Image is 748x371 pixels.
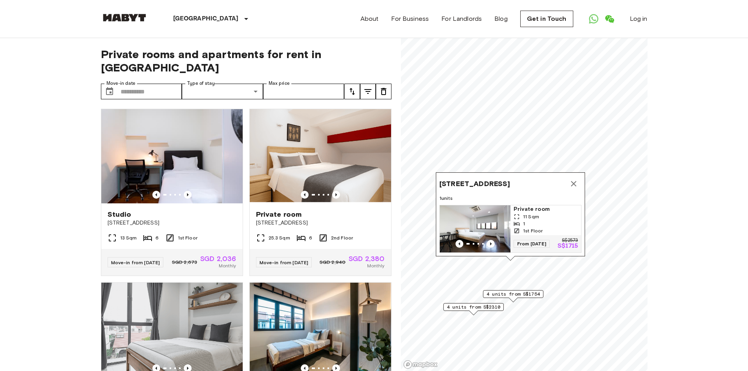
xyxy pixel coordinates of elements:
a: Marketing picture of unit SG-01-107-003-001Previous imagePrevious imageStudio[STREET_ADDRESS]13 S... [101,109,243,276]
img: Marketing picture of unit SG-01-127-001-001 [250,109,391,203]
span: SGD 2,940 [320,259,346,266]
div: Map marker [443,303,504,315]
button: Previous image [301,191,309,199]
span: Move-in from [DATE] [111,260,160,265]
a: Blog [494,14,508,24]
span: 6 [309,234,312,241]
span: 4 units from S$2310 [447,303,500,311]
span: 6 [155,234,159,241]
p: S$2573 [562,238,578,243]
span: Private rooms and apartments for rent in [GEOGRAPHIC_DATA] [101,48,391,74]
a: Log in [630,14,647,24]
a: For Business [391,14,429,24]
p: S$1715 [558,243,578,249]
button: tune [344,84,360,99]
span: Monthly [367,262,384,269]
label: Type of stay [187,80,215,87]
a: For Landlords [441,14,482,24]
p: [GEOGRAPHIC_DATA] [173,14,239,24]
a: Mapbox logo [403,360,438,369]
span: Studio [108,210,132,219]
span: Private room [514,205,578,213]
span: SGD 2,036 [200,255,236,262]
span: 2nd Floor [331,234,353,241]
label: Max price [269,80,290,87]
span: Monthly [219,262,236,269]
span: [STREET_ADDRESS] [108,219,236,227]
span: 1 [523,220,525,227]
span: SGD 2,673 [172,259,197,266]
div: Map marker [436,172,585,261]
label: Move-in date [106,80,135,87]
button: Previous image [455,240,463,248]
a: Open WhatsApp [586,11,602,27]
img: Marketing picture of unit SG-01-102-001-004 [440,205,510,252]
span: 1 units [439,195,582,202]
span: 1st Floor [178,234,198,241]
button: tune [360,84,376,99]
button: tune [376,84,391,99]
img: Marketing picture of unit SG-01-107-003-001 [101,109,243,203]
button: Previous image [332,191,340,199]
a: Marketing picture of unit SG-01-127-001-001Previous imagePrevious imagePrivate room[STREET_ADDRES... [249,109,391,276]
span: Move-in from [DATE] [260,260,309,265]
a: Open WeChat [602,11,617,27]
span: 11 Sqm [523,213,539,220]
span: 25.3 Sqm [269,234,290,241]
a: About [360,14,379,24]
div: Map marker [483,290,543,302]
span: 13 Sqm [120,234,137,241]
span: [STREET_ADDRESS] [439,179,510,188]
a: Get in Touch [520,11,573,27]
span: From [DATE] [514,240,550,248]
button: Previous image [184,191,192,199]
button: Previous image [487,240,495,248]
span: 1st Floor [523,227,543,234]
span: 4 units from S$1754 [486,291,540,298]
a: Marketing picture of unit SG-01-102-001-004Previous imagePrevious imagePrivate room11 Sqm11st Flo... [439,205,582,253]
button: Previous image [152,191,160,199]
button: Choose date [102,84,117,99]
span: SGD 2,380 [349,255,384,262]
span: Private room [256,210,302,219]
span: [STREET_ADDRESS] [256,219,385,227]
img: Habyt [101,14,148,22]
